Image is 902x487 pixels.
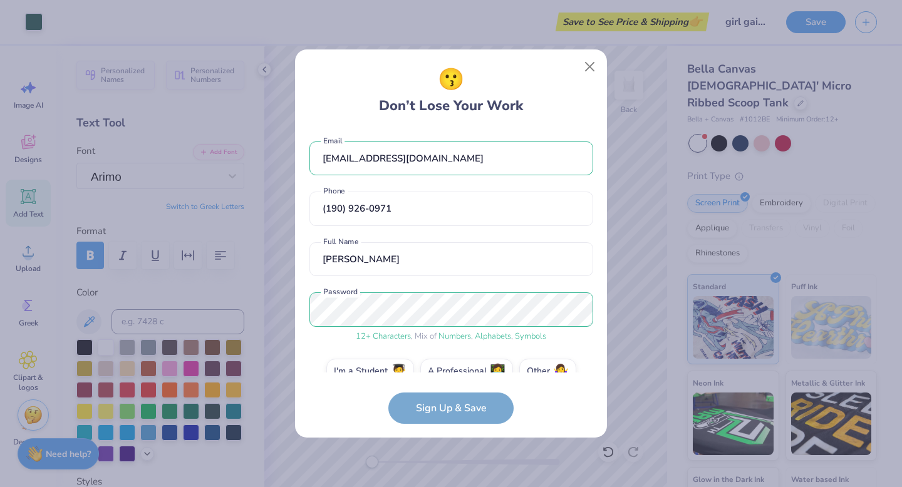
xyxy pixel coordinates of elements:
span: 👩‍💻 [490,364,505,379]
button: Close [578,55,602,79]
label: Other [519,359,576,384]
span: 🧑‍🎓 [391,364,407,379]
span: Symbols [515,331,546,342]
div: Don’t Lose Your Work [379,64,523,116]
label: I'm a Student [326,359,414,384]
span: 😗 [438,64,464,96]
span: 🤷‍♀️ [553,364,569,379]
span: 12 + Characters [356,331,411,342]
span: Numbers [438,331,471,342]
span: Alphabets [475,331,511,342]
div: , Mix of , , [309,331,593,343]
label: A Professional [420,359,513,384]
